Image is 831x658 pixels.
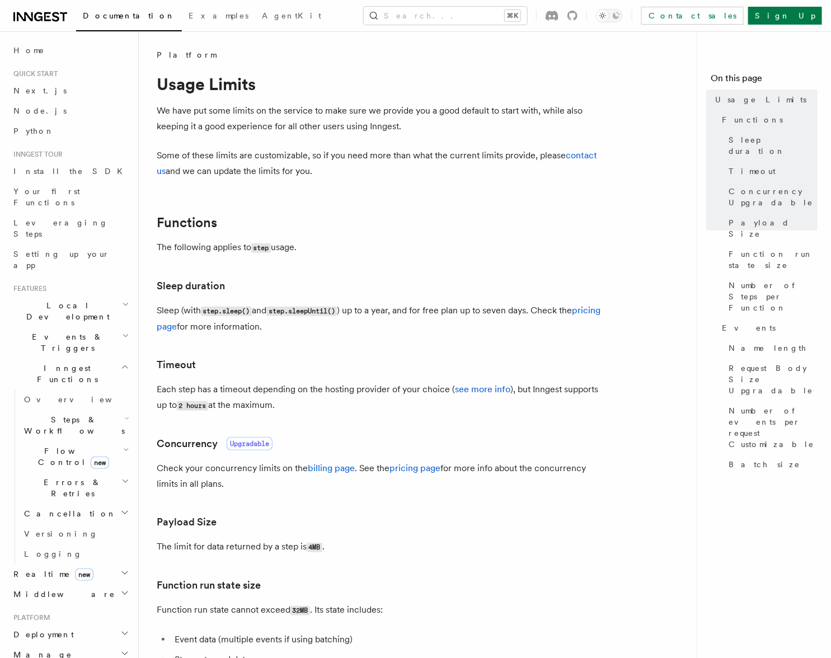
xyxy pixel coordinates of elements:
[24,529,98,538] span: Versioning
[157,148,604,179] p: Some of these limits are customizable, so if you need more than what the current limits provide, ...
[729,166,776,177] span: Timeout
[189,11,248,20] span: Examples
[290,606,310,615] code: 32MB
[9,213,132,244] a: Leveraging Steps
[20,477,121,499] span: Errors & Retries
[641,7,744,25] a: Contact sales
[9,300,122,322] span: Local Development
[9,284,46,293] span: Features
[724,401,818,454] a: Number of events per request Customizable
[13,218,108,238] span: Leveraging Steps
[729,280,818,313] span: Number of Steps per Function
[722,322,776,333] span: Events
[9,295,132,327] button: Local Development
[729,248,818,271] span: Function run state size
[9,584,132,604] button: Middleware
[227,437,273,450] span: Upgradable
[596,9,623,22] button: Toggle dark mode
[13,250,110,270] span: Setting up your app
[9,613,50,622] span: Platform
[724,130,818,161] a: Sleep duration
[91,457,109,469] span: new
[729,363,818,396] span: Request Body Size Upgradable
[13,167,129,176] span: Install the SDK
[724,454,818,474] a: Batch size
[724,338,818,358] a: Name length
[9,629,74,640] span: Deployment
[157,303,604,335] p: Sleep (with and ) up to a year, and for free plan up to seven days. Check the for more information.
[75,568,93,581] span: new
[157,460,604,492] p: Check your concurrency limits on the . See the for more info about the concurrency limits in all ...
[729,217,818,239] span: Payload Size
[308,463,355,473] a: billing page
[717,318,818,338] a: Events
[724,161,818,181] a: Timeout
[20,504,132,524] button: Cancellation
[20,410,132,441] button: Steps & Workflows
[715,94,806,105] span: Usage Limits
[262,11,321,20] span: AgentKit
[251,243,271,253] code: step
[9,389,132,564] div: Inngest Functions
[20,472,132,504] button: Errors & Retries
[157,539,604,555] p: The limit for data returned by a step is .
[13,45,45,56] span: Home
[717,110,818,130] a: Functions
[266,307,337,316] code: step.sleepUntil()
[711,90,818,110] a: Usage Limits
[171,632,604,647] li: Event data (multiple events if using batching)
[9,121,132,141] a: Python
[20,508,116,519] span: Cancellation
[157,577,261,593] a: Function run state size
[9,327,132,358] button: Events & Triggers
[711,72,818,90] h4: On this page
[9,568,93,580] span: Realtime
[364,7,527,25] button: Search...⌘K
[157,239,604,256] p: The following applies to usage.
[722,114,783,125] span: Functions
[13,187,80,207] span: Your first Functions
[9,358,132,389] button: Inngest Functions
[157,357,196,373] a: Timeout
[9,161,132,181] a: Install the SDK
[389,463,440,473] a: pricing page
[157,602,604,618] p: Function run state cannot exceed . Its state includes:
[177,401,208,411] code: 2 hours
[9,181,132,213] a: Your first Functions
[20,441,132,472] button: Flow Controlnew
[9,150,63,159] span: Inngest tour
[9,40,132,60] a: Home
[20,544,132,564] a: Logging
[157,74,604,94] h1: Usage Limits
[729,342,807,354] span: Name length
[9,331,122,354] span: Events & Triggers
[724,358,818,401] a: Request Body Size Upgradable
[9,564,132,584] button: Realtimenew
[724,244,818,275] a: Function run state size
[24,549,82,558] span: Logging
[307,543,322,552] code: 4MB
[157,215,217,231] a: Functions
[724,275,818,318] a: Number of Steps per Function
[724,213,818,244] a: Payload Size
[9,101,132,121] a: Node.js
[13,126,54,135] span: Python
[157,49,216,60] span: Platform
[20,445,123,468] span: Flow Control
[9,81,132,101] a: Next.js
[9,589,115,600] span: Middleware
[724,181,818,213] a: Concurrency Upgradable
[9,244,132,275] a: Setting up your app
[748,7,822,25] a: Sign Up
[729,405,818,450] span: Number of events per request Customizable
[157,382,604,413] p: Each step has a timeout depending on the hosting provider of your choice ( ), but Inngest support...
[157,278,225,294] a: Sleep duration
[20,414,125,436] span: Steps & Workflows
[157,103,604,134] p: We have put some limits on the service to make sure we provide you a good default to start with, ...
[182,3,255,30] a: Examples
[20,524,132,544] a: Versioning
[13,106,67,115] span: Node.js
[20,389,132,410] a: Overview
[505,10,520,21] kbd: ⌘K
[729,186,818,208] span: Concurrency Upgradable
